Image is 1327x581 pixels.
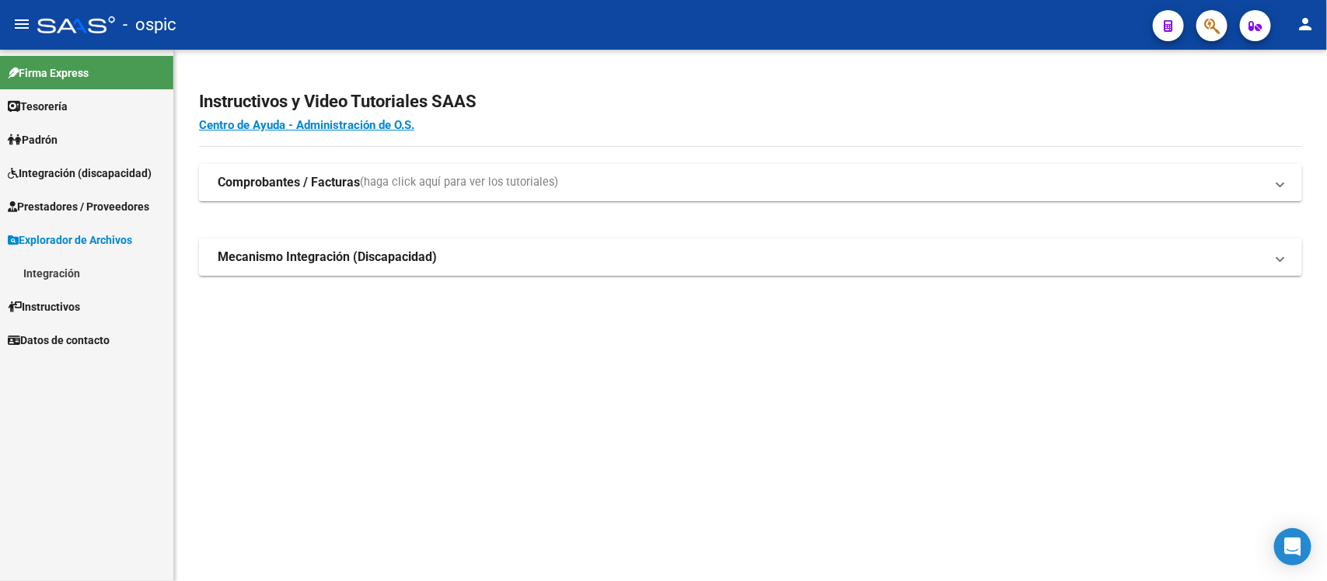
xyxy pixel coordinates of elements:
[8,165,152,182] span: Integración (discapacidad)
[199,238,1302,276] mat-expansion-panel-header: Mecanismo Integración (Discapacidad)
[1296,15,1315,33] mat-icon: person
[8,332,110,349] span: Datos de contacto
[218,249,437,266] strong: Mecanismo Integración (Discapacidad)
[8,98,68,115] span: Tesorería
[199,118,414,132] a: Centro de Ayuda - Administración de O.S.
[12,15,31,33] mat-icon: menu
[360,174,558,191] span: (haga click aquí para ver los tutoriales)
[1274,528,1311,565] div: Open Intercom Messenger
[8,198,149,215] span: Prestadores / Proveedores
[218,174,360,191] strong: Comprobantes / Facturas
[199,164,1302,201] mat-expansion-panel-header: Comprobantes / Facturas(haga click aquí para ver los tutoriales)
[123,8,176,42] span: - ospic
[199,87,1302,117] h2: Instructivos y Video Tutoriales SAAS
[8,298,80,315] span: Instructivos
[8,231,132,249] span: Explorador de Archivos
[8,64,89,82] span: Firma Express
[8,131,58,148] span: Padrón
